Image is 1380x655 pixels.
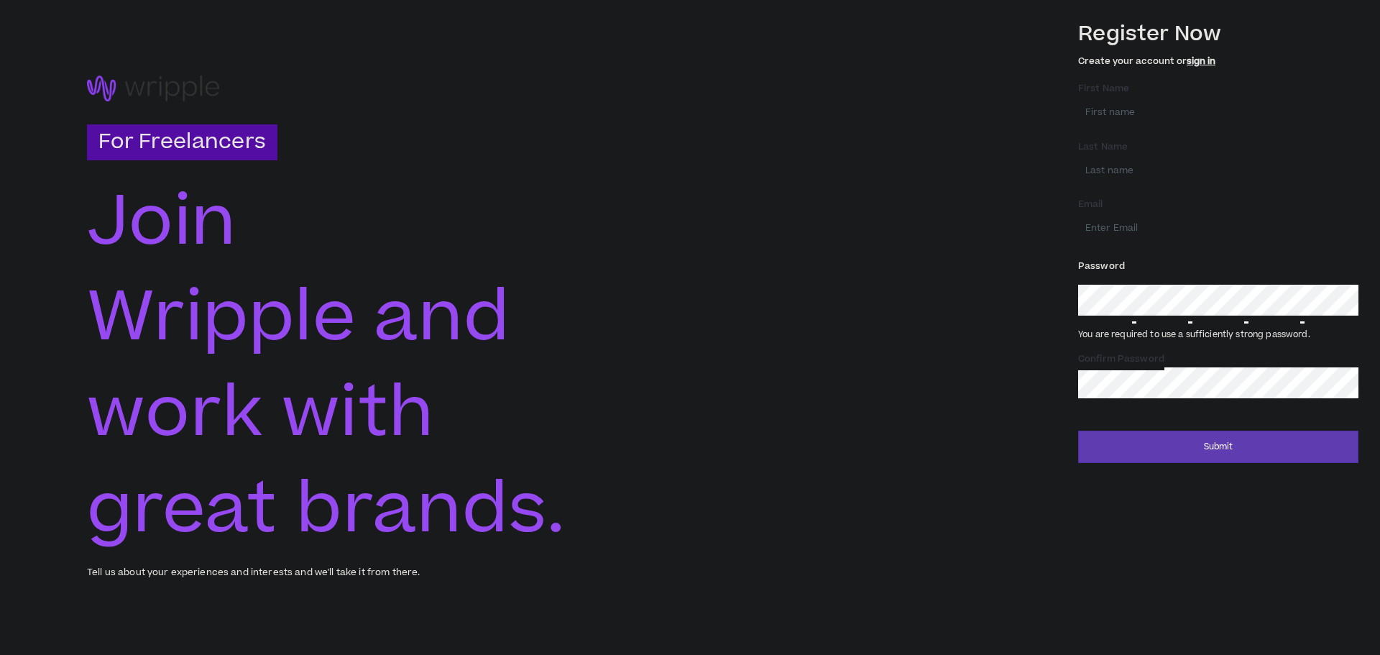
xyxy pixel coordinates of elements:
h5: Create your account or [1078,56,1358,66]
input: First name [1078,97,1358,128]
span: Password [1078,260,1125,272]
text: Wripple and [87,268,511,368]
h3: Register Now [1078,19,1358,49]
label: Last Name [1078,135,1128,158]
label: Email [1078,193,1103,216]
text: Join [87,173,237,272]
p: Tell us about your experiences and interests and we'll take it from there. [87,566,420,580]
label: Confirm Password [1078,347,1164,370]
a: sign in [1187,55,1215,68]
button: Submit [1078,431,1358,463]
label: First Name [1078,77,1129,100]
text: work with [87,364,433,464]
input: Enter Email [1078,213,1358,244]
text: great brands. [87,460,566,560]
input: Last name [1078,155,1358,185]
div: You are required to use a sufficiently strong password. [1078,329,1358,341]
h3: For Freelancers [87,124,277,160]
